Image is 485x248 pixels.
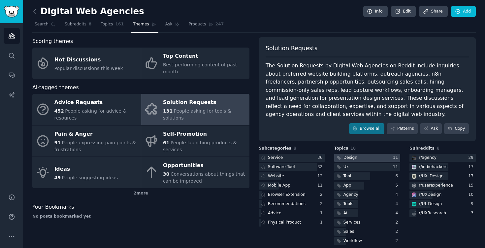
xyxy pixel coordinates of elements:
[437,146,439,151] span: 8
[334,154,401,162] a: Design11
[396,210,401,216] div: 4
[471,210,476,216] div: 3
[268,210,281,216] div: Advice
[320,220,325,226] div: 1
[334,163,401,171] a: Ux11
[451,6,476,17] a: Add
[89,21,92,27] span: 8
[419,183,453,189] div: r/ userexperience
[259,219,325,227] a: Physical Product1
[409,146,435,152] span: Subreddits
[412,193,416,197] img: UXDesign
[320,210,325,216] div: 1
[334,219,401,227] a: Services2
[133,21,149,27] span: Themes
[343,201,353,207] div: Tools
[32,214,249,220] div: No posts bookmarked yet
[343,192,358,198] div: Agency
[268,164,295,170] div: Software Tool
[412,156,416,160] img: agency
[343,155,357,161] div: Design
[165,21,173,27] span: Ask
[468,155,476,161] div: 29
[54,108,64,114] span: 452
[334,146,348,152] span: Topics
[268,192,306,198] div: Browser Extension
[32,48,141,79] a: Hot DiscussionsPopular discussions this week
[115,21,124,27] span: 161
[412,165,416,169] img: indiehackers
[349,123,384,134] a: Browse all
[163,19,182,33] a: Ask
[54,66,123,71] span: Popular discussions this week
[268,173,284,179] div: Website
[215,21,224,27] span: 247
[163,108,231,121] span: People asking for tools & solutions
[35,21,48,27] span: Search
[141,48,250,79] a: Top ContentBest-performing content of past month
[32,19,58,33] a: Search
[343,210,347,216] div: Ai
[363,6,388,17] a: Info
[32,6,144,17] h2: Digital Web Agencies
[294,146,296,151] span: 8
[419,173,443,179] div: r/ UX_Design
[387,123,418,134] a: Patterns
[54,54,123,65] div: Hot Discussions
[391,6,416,17] a: Edit
[396,238,401,244] div: 2
[62,175,118,180] span: People suggesting ideas
[412,174,416,179] img: UX_Design
[317,183,325,189] div: 11
[419,155,436,161] div: r/ agency
[420,123,442,134] a: Ask
[268,201,306,207] div: Recommendations
[141,94,250,125] a: Solution Requests131People asking for tools & solutions
[62,19,94,33] a: Subreddits8
[343,164,349,170] div: Ux
[32,157,141,188] a: Ideas49People suggesting ideas
[189,21,206,27] span: Products
[163,62,237,74] span: Best-performing content of past month
[409,191,476,199] a: UXDesignr/UXDesign10
[343,173,351,179] div: Tool
[131,19,158,33] a: Themes
[334,191,401,199] a: Agency4
[409,182,476,190] a: userexperiencer/userexperience15
[163,171,169,177] span: 30
[163,160,246,171] div: Opportunities
[32,84,79,92] span: AI-tagged themes
[393,155,401,161] div: 11
[396,220,401,226] div: 2
[163,171,245,184] span: Conversations about things that can be improved
[163,129,246,139] div: Self-Promotion
[141,125,250,157] a: Self-Promotion61People launching products & services
[141,157,250,188] a: Opportunities30Conversations about things that can be improved
[409,209,476,218] a: r/UXResearch3
[419,201,442,207] div: r/ UI_Design
[186,19,226,33] a: Products247
[334,228,401,236] a: Sales2
[259,146,291,152] span: Subcategories
[419,192,441,198] div: r/ UXDesign
[54,129,138,139] div: Pain & Anger
[396,201,401,207] div: 4
[409,154,476,162] a: agencyr/agency29
[409,163,476,171] a: indiehackersr/indiehackers17
[266,44,317,53] span: Solution Requests
[163,140,237,152] span: People launching products & services
[54,108,127,121] span: People asking for advice & resources
[54,175,61,180] span: 49
[32,37,73,46] span: Scoring themes
[412,183,416,188] img: userexperience
[343,220,361,226] div: Services
[54,97,138,108] div: Advice Requests
[4,6,19,18] img: GummySearch logo
[266,62,469,119] div: The Solution Requests by Digital Web Agencies on Reddit include inquiries about preferred website...
[396,192,401,198] div: 4
[317,164,325,170] div: 32
[259,172,325,181] a: Website12
[396,173,401,179] div: 6
[54,140,136,152] span: People expressing pain points & frustrations
[163,140,169,145] span: 61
